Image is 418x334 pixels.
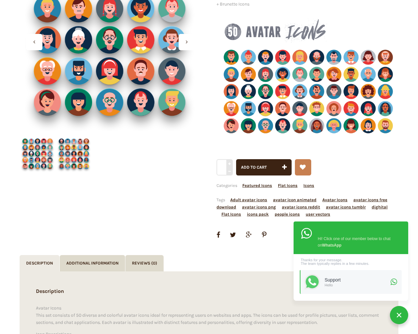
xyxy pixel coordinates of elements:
[300,270,402,294] a: SupportHello
[20,255,59,271] a: Description
[273,197,316,202] a: avatar icon animated
[20,136,56,172] img: Avatar Icons
[230,197,267,202] a: Adult avatar icons
[236,159,292,175] button: Add to cart
[242,205,276,209] a: avatar icons png
[56,136,92,172] img: 50-avatar-user-profile-icons
[125,255,164,271] a: Reviews (0)
[60,255,125,271] a: Additional information
[303,183,314,188] a: Icons
[36,305,382,326] p: Avatar Icons This set consists of 50 diverse and colorful avatar icons ideal for representing use...
[278,183,297,188] a: Flat Icons
[300,258,402,266] div: Thanks for your message. The team typically replies in a few minutes.
[372,205,388,209] a: dighital
[247,212,269,217] a: icons pack
[217,183,314,188] span: Categories
[217,12,398,149] img: 50 Avatar Icons
[36,288,382,295] h2: Description
[217,197,388,217] span: Tags
[242,183,272,188] a: Featured Icons
[217,197,387,209] a: avatar icons free download
[325,277,389,283] div: Support
[306,212,330,217] a: user vectors
[241,165,267,170] span: Add to cart
[275,212,300,217] a: people icons
[322,197,347,202] a: Avatar Icons
[322,243,341,248] strong: WhatsApp
[282,205,320,209] a: avatar icons reddit
[221,212,241,217] a: Flat Icons
[325,282,389,287] div: Hello
[318,234,394,249] div: Hi! Click one of our member below to chat on
[326,205,366,209] a: avatar icons tumblr
[217,159,232,175] input: Qty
